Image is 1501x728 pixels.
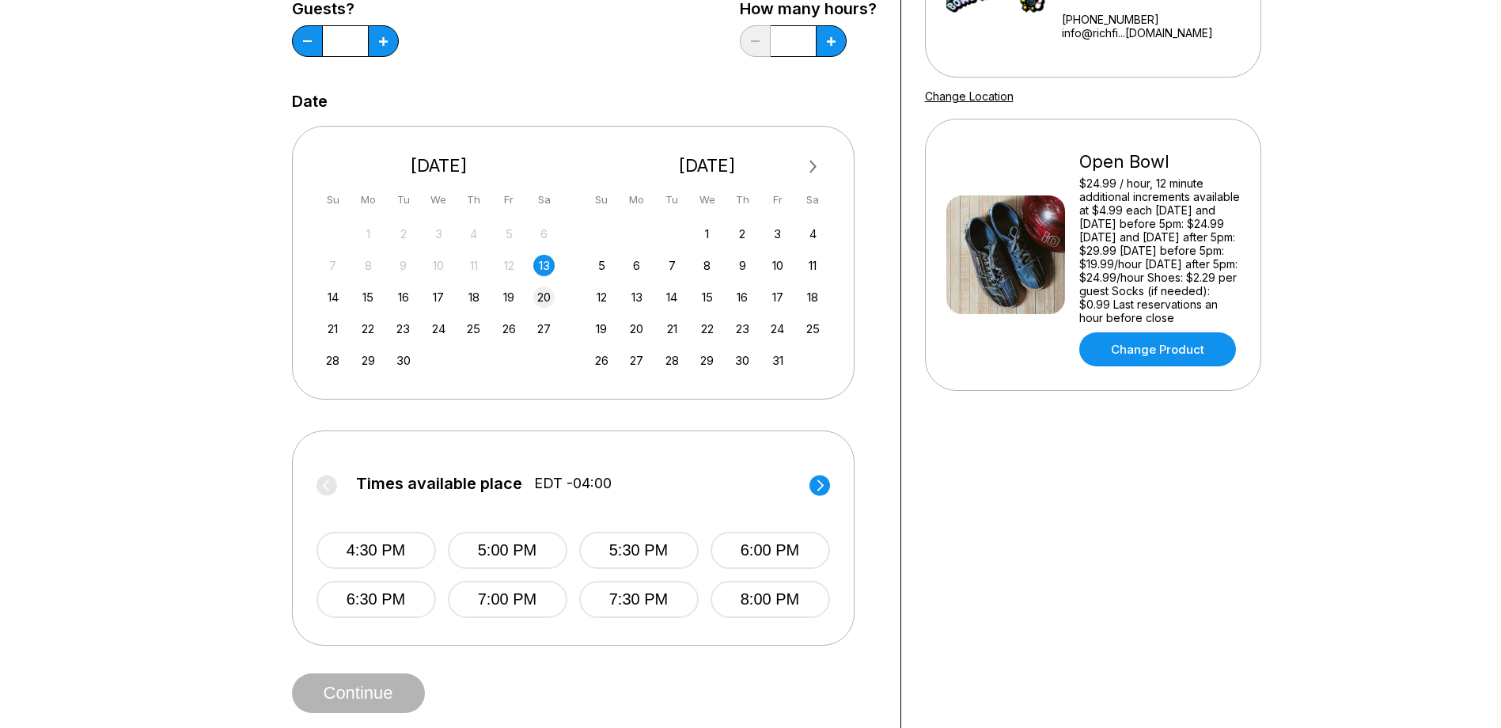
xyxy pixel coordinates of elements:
button: 6:00 PM [711,532,830,569]
div: We [696,189,718,210]
div: Not available Friday, September 5th, 2025 [498,223,520,245]
div: Th [732,189,753,210]
div: Choose Tuesday, October 14th, 2025 [661,286,683,308]
a: Change Location [925,89,1014,103]
span: Times available place [356,475,522,492]
div: Choose Saturday, September 13th, 2025 [533,255,555,276]
button: 7:30 PM [579,581,699,618]
div: Choose Monday, October 6th, 2025 [626,255,647,276]
div: month 2025-10 [589,222,826,371]
div: Tu [392,189,414,210]
div: Choose Friday, October 3rd, 2025 [767,223,788,245]
div: Choose Sunday, October 5th, 2025 [591,255,612,276]
div: Choose Friday, September 26th, 2025 [498,318,520,339]
div: Not available Friday, September 12th, 2025 [498,255,520,276]
div: Choose Sunday, September 21st, 2025 [322,318,343,339]
div: Choose Sunday, September 14th, 2025 [322,286,343,308]
div: Choose Tuesday, September 30th, 2025 [392,350,414,371]
div: $24.99 / hour, 12 minute additional increments available at $4.99 each [DATE] and [DATE] before 5... [1079,176,1240,324]
button: 8:00 PM [711,581,830,618]
div: [DATE] [316,155,562,176]
div: Not available Monday, September 1st, 2025 [358,223,379,245]
div: Open Bowl [1079,151,1240,173]
div: Sa [533,189,555,210]
div: Not available Saturday, September 6th, 2025 [533,223,555,245]
div: Su [322,189,343,210]
div: Not available Thursday, September 4th, 2025 [463,223,484,245]
span: EDT -04:00 [534,475,612,492]
button: 4:30 PM [316,532,436,569]
a: info@richfi...[DOMAIN_NAME] [1062,26,1240,40]
button: Next Month [801,154,826,180]
div: Choose Monday, October 27th, 2025 [626,350,647,371]
div: Choose Tuesday, September 16th, 2025 [392,286,414,308]
div: Choose Sunday, October 12th, 2025 [591,286,612,308]
a: Change Product [1079,332,1236,366]
img: Open Bowl [946,195,1065,314]
div: Tu [661,189,683,210]
div: [PHONE_NUMBER] [1062,13,1240,26]
div: month 2025-09 [320,222,558,371]
div: Choose Wednesday, September 17th, 2025 [428,286,449,308]
div: Not available Sunday, September 7th, 2025 [322,255,343,276]
div: Choose Thursday, October 2nd, 2025 [732,223,753,245]
div: We [428,189,449,210]
label: Date [292,93,328,110]
div: Choose Wednesday, October 8th, 2025 [696,255,718,276]
div: Mo [626,189,647,210]
div: Not available Wednesday, September 3rd, 2025 [428,223,449,245]
div: Choose Tuesday, October 28th, 2025 [661,350,683,371]
div: Choose Saturday, September 20th, 2025 [533,286,555,308]
div: Mo [358,189,379,210]
div: Choose Thursday, September 18th, 2025 [463,286,484,308]
div: Choose Sunday, September 28th, 2025 [322,350,343,371]
div: Choose Sunday, October 19th, 2025 [591,318,612,339]
button: 5:30 PM [579,532,699,569]
div: Choose Monday, October 13th, 2025 [626,286,647,308]
div: Choose Friday, September 19th, 2025 [498,286,520,308]
div: Choose Saturday, October 4th, 2025 [802,223,824,245]
div: Choose Saturday, October 18th, 2025 [802,286,824,308]
div: Choose Thursday, October 30th, 2025 [732,350,753,371]
button: 5:00 PM [448,532,567,569]
div: Choose Thursday, October 23rd, 2025 [732,318,753,339]
div: Choose Friday, October 31st, 2025 [767,350,788,371]
div: Choose Friday, October 17th, 2025 [767,286,788,308]
div: Choose Saturday, September 27th, 2025 [533,318,555,339]
div: Choose Wednesday, October 1st, 2025 [696,223,718,245]
div: Choose Tuesday, October 7th, 2025 [661,255,683,276]
div: Choose Saturday, October 11th, 2025 [802,255,824,276]
div: Choose Thursday, September 25th, 2025 [463,318,484,339]
div: Th [463,189,484,210]
div: [DATE] [585,155,830,176]
div: Choose Wednesday, October 15th, 2025 [696,286,718,308]
div: Choose Friday, October 24th, 2025 [767,318,788,339]
div: Choose Thursday, October 16th, 2025 [732,286,753,308]
div: Choose Monday, September 15th, 2025 [358,286,379,308]
div: Sa [802,189,824,210]
div: Choose Wednesday, September 24th, 2025 [428,318,449,339]
div: Not available Tuesday, September 2nd, 2025 [392,223,414,245]
div: Choose Sunday, October 26th, 2025 [591,350,612,371]
button: 7:00 PM [448,581,567,618]
div: Choose Tuesday, October 21st, 2025 [661,318,683,339]
div: Choose Friday, October 10th, 2025 [767,255,788,276]
div: Choose Monday, October 20th, 2025 [626,318,647,339]
div: Choose Tuesday, September 23rd, 2025 [392,318,414,339]
div: Choose Wednesday, October 29th, 2025 [696,350,718,371]
div: Choose Saturday, October 25th, 2025 [802,318,824,339]
div: Choose Monday, September 29th, 2025 [358,350,379,371]
div: Fr [767,189,788,210]
div: Not available Wednesday, September 10th, 2025 [428,255,449,276]
div: Fr [498,189,520,210]
div: Not available Tuesday, September 9th, 2025 [392,255,414,276]
button: 6:30 PM [316,581,436,618]
div: Not available Monday, September 8th, 2025 [358,255,379,276]
div: Not available Thursday, September 11th, 2025 [463,255,484,276]
div: Choose Monday, September 22nd, 2025 [358,318,379,339]
div: Choose Thursday, October 9th, 2025 [732,255,753,276]
div: Su [591,189,612,210]
div: Choose Wednesday, October 22nd, 2025 [696,318,718,339]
